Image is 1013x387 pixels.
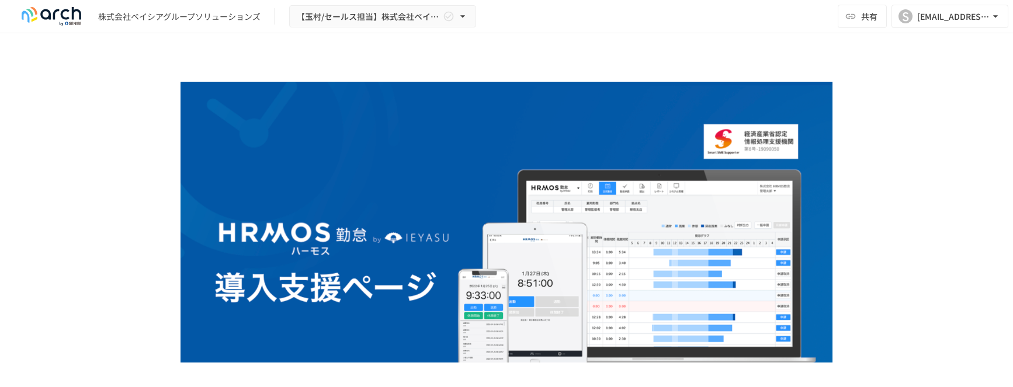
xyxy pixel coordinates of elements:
div: S [898,9,913,23]
button: 共有 [838,5,887,28]
button: S[EMAIL_ADDRESS][DOMAIN_NAME] [891,5,1008,28]
span: 【玉村/セールス担当】株式会社ベイシアグループソリューションズ様_導入支援サポート [297,9,440,24]
button: 【玉村/セールス担当】株式会社ベイシアグループソリューションズ様_導入支援サポート [289,5,476,28]
div: [EMAIL_ADDRESS][DOMAIN_NAME] [917,9,990,24]
div: 株式会社ベイシアグループソリューションズ [98,11,261,23]
span: 共有 [861,10,877,23]
img: logo-default@2x-9cf2c760.svg [14,7,89,26]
